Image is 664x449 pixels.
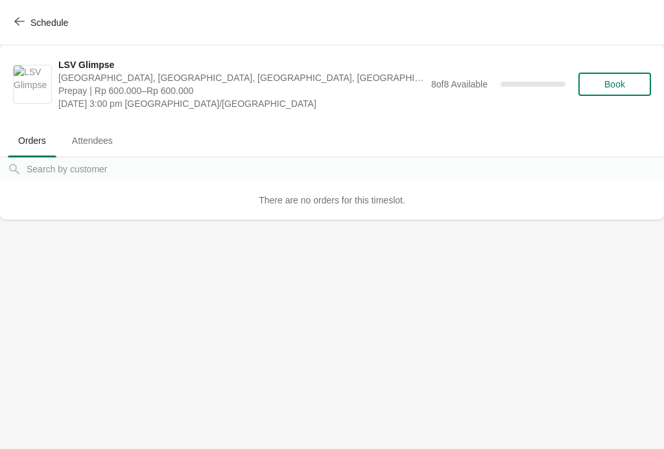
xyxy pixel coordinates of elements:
[14,65,51,103] img: LSV Glimpse
[259,195,405,205] span: There are no orders for this timeslot.
[58,97,425,110] span: [DATE] 3:00 pm [GEOGRAPHIC_DATA]/[GEOGRAPHIC_DATA]
[431,79,488,89] span: 8 of 8 Available
[30,17,68,28] span: Schedule
[58,58,425,71] span: LSV Glimpse
[578,73,651,96] button: Book
[26,157,664,181] input: Search by customer
[58,71,425,84] span: [GEOGRAPHIC_DATA], [GEOGRAPHIC_DATA], [GEOGRAPHIC_DATA], [GEOGRAPHIC_DATA], [GEOGRAPHIC_DATA]
[604,79,625,89] span: Book
[62,129,123,152] span: Attendees
[58,84,425,97] span: Prepay | Rp 600.000–Rp 600.000
[8,129,56,152] span: Orders
[6,11,78,34] button: Schedule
